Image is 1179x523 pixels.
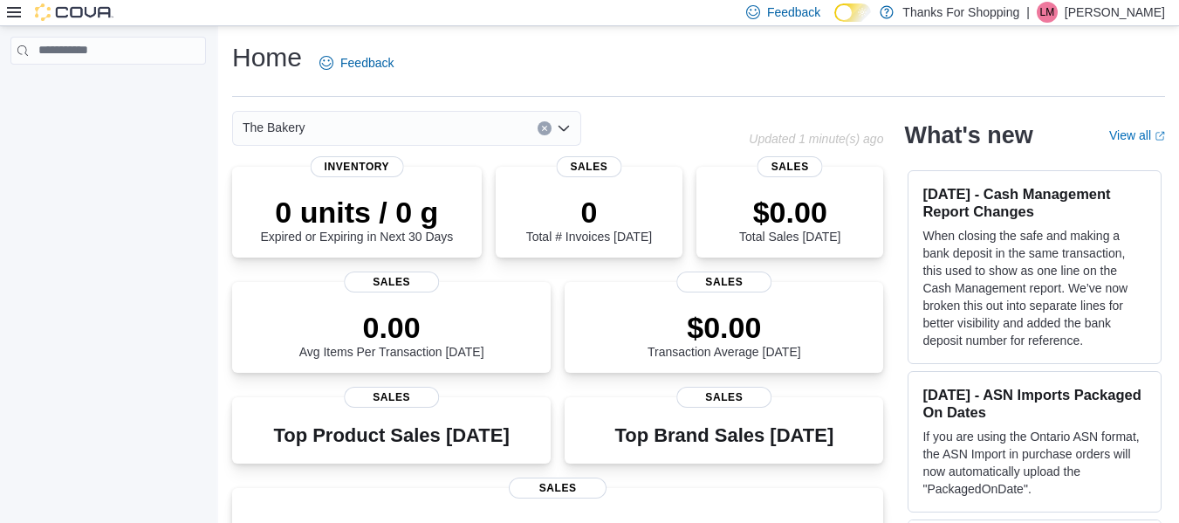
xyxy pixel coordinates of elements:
span: Sales [676,387,772,408]
div: Expired or Expiring in Next 30 Days [260,195,453,244]
h3: Top Brand Sales [DATE] [614,425,833,446]
h3: [DATE] - Cash Management Report Changes [922,185,1147,220]
span: LM [1040,2,1055,23]
p: [PERSON_NAME] [1065,2,1165,23]
h3: [DATE] - ASN Imports Packaged On Dates [922,386,1147,421]
p: 0 units / 0 g [260,195,453,230]
p: When closing the safe and making a bank deposit in the same transaction, this used to show as one... [922,227,1147,349]
p: 0 [526,195,652,230]
button: Open list of options [557,121,571,135]
div: Total # Invoices [DATE] [526,195,652,244]
p: Thanks For Shopping [902,2,1019,23]
p: 0.00 [299,310,484,345]
span: Sales [344,272,440,292]
a: View allExternal link [1109,128,1165,142]
button: Clear input [538,121,552,135]
span: Sales [676,272,772,292]
input: Dark Mode [834,3,871,22]
span: Sales [509,478,607,499]
span: Feedback [340,54,394,72]
h3: Top Product Sales [DATE] [273,425,509,446]
a: Feedback [312,45,401,80]
h1: Home [232,40,302,75]
h2: What's new [904,121,1032,149]
span: Sales [344,387,440,408]
div: Avg Items Per Transaction [DATE] [299,310,484,359]
img: Cova [35,3,113,21]
div: Total Sales [DATE] [739,195,840,244]
svg: External link [1155,131,1165,141]
span: Sales [556,156,621,177]
span: Dark Mode [834,22,835,23]
nav: Complex example [10,68,206,110]
p: Updated 1 minute(s) ago [749,132,883,146]
span: Feedback [767,3,820,21]
span: Inventory [311,156,404,177]
span: The Bakery [243,117,305,138]
p: | [1026,2,1030,23]
span: Sales [757,156,823,177]
p: If you are using the Ontario ASN format, the ASN Import in purchase orders will now automatically... [922,428,1147,498]
p: $0.00 [648,310,801,345]
div: Transaction Average [DATE] [648,310,801,359]
div: Liam Mcauley [1037,2,1058,23]
p: $0.00 [739,195,840,230]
